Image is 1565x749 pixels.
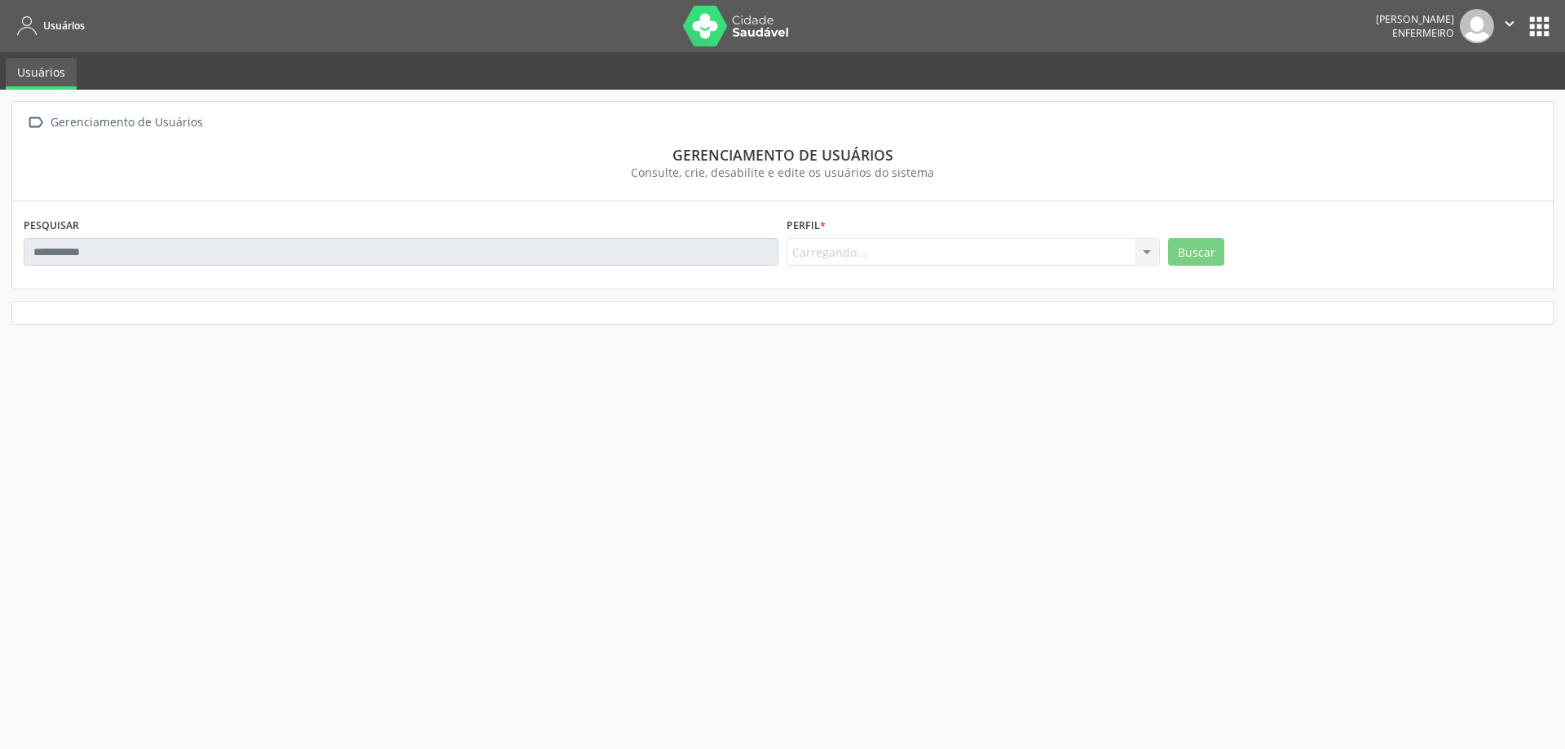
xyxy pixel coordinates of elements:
span: Enfermeiro [1392,26,1454,40]
i:  [1501,15,1519,33]
span: Usuários [43,19,85,33]
div: Gerenciamento de Usuários [47,111,205,134]
button:  [1494,9,1525,43]
div: Gerenciamento de usuários [35,146,1530,164]
div: [PERSON_NAME] [1376,12,1454,26]
label: PESQUISAR [24,213,79,238]
button: apps [1525,12,1554,41]
label: Perfil [787,213,826,238]
a: Usuários [11,12,85,39]
img: img [1460,9,1494,43]
div: Consulte, crie, desabilite e edite os usuários do sistema [35,164,1530,181]
i:  [24,111,47,134]
a:  Gerenciamento de Usuários [24,111,205,134]
a: Usuários [6,58,77,90]
button: Buscar [1168,238,1224,266]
